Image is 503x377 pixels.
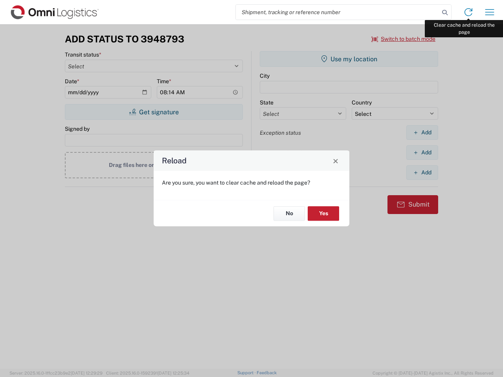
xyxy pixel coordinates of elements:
button: Yes [308,206,339,221]
button: No [274,206,305,221]
h4: Reload [162,155,187,167]
button: Close [330,155,341,166]
input: Shipment, tracking or reference number [236,5,439,20]
p: Are you sure, you want to clear cache and reload the page? [162,179,341,186]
